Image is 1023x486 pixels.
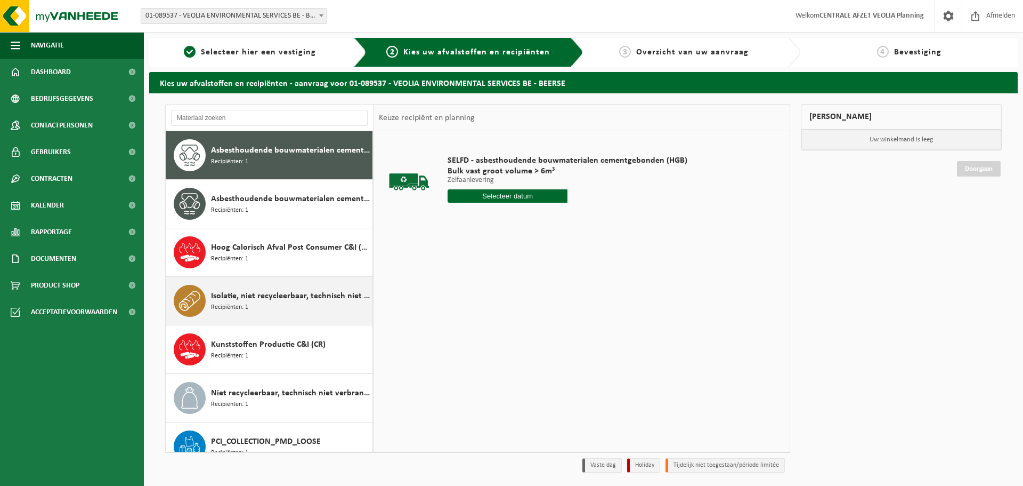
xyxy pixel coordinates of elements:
[211,290,370,302] span: Isolatie, niet recycleerbaar, technisch niet verbrandbaar (brandbaar)
[141,8,327,24] span: 01-089537 - VEOLIA ENVIRONMENTAL SERVICES BE - BEERSE
[31,32,64,59] span: Navigatie
[801,104,1002,130] div: [PERSON_NAME]
[31,139,71,165] span: Gebruikers
[166,277,373,325] button: Isolatie, niet recycleerbaar, technisch niet verbrandbaar (brandbaar) Recipiënten: 1
[166,374,373,423] button: Niet recycleerbaar, technisch niet verbrandbaar afval (brandbaar) Recipiënten: 1
[819,12,924,20] strong: CENTRALE AFZET VEOLIA Planning
[31,299,117,325] span: Acceptatievoorwaarden
[211,205,248,216] span: Recipiënten: 1
[166,325,373,374] button: Kunststoffen Productie C&I (CR) Recipiënten: 1
[211,448,248,458] span: Recipiënten: 1
[211,193,370,205] span: Asbesthoudende bouwmaterialen cementgebonden met isolatie(hechtgebonden)
[403,48,550,57] span: Kies uw afvalstoffen en recipiënten
[31,59,71,85] span: Dashboard
[211,400,248,410] span: Recipiënten: 1
[619,46,631,58] span: 3
[201,48,316,57] span: Selecteer hier een vestiging
[31,192,64,219] span: Kalender
[801,130,1002,150] p: Uw winkelmand is leeg
[155,46,345,59] a: 1Selecteer hier een vestiging
[448,166,687,177] span: Bulk vast groot volume > 6m³
[141,9,327,23] span: 01-089537 - VEOLIA ENVIRONMENTAL SERVICES BE - BEERSE
[31,219,72,245] span: Rapportage
[31,272,79,299] span: Product Shop
[184,46,196,58] span: 1
[211,351,248,361] span: Recipiënten: 1
[31,245,76,272] span: Documenten
[894,48,941,57] span: Bevestiging
[448,189,567,203] input: Selecteer datum
[665,458,785,473] li: Tijdelijk niet toegestaan/période limitée
[211,144,370,157] span: Asbesthoudende bouwmaterialen cementgebonden (hechtgebonden)
[166,423,373,471] button: PCI_COLLECTION_PMD_LOOSE Recipiënten: 1
[166,180,373,228] button: Asbesthoudende bouwmaterialen cementgebonden met isolatie(hechtgebonden) Recipiënten: 1
[448,155,687,166] span: SELFD - asbesthoudende bouwmaterialen cementgebonden (HGB)
[374,105,480,131] div: Keuze recipiënt en planning
[877,46,889,58] span: 4
[211,157,248,167] span: Recipiënten: 1
[386,46,398,58] span: 2
[31,165,72,192] span: Contracten
[166,131,373,180] button: Asbesthoudende bouwmaterialen cementgebonden (hechtgebonden) Recipiënten: 1
[171,110,368,126] input: Materiaal zoeken
[211,338,326,351] span: Kunststoffen Productie C&I (CR)
[448,177,687,184] p: Zelfaanlevering
[636,48,749,57] span: Overzicht van uw aanvraag
[211,241,370,254] span: Hoog Calorisch Afval Post Consumer C&I (CR)
[166,228,373,277] button: Hoog Calorisch Afval Post Consumer C&I (CR) Recipiënten: 1
[31,112,93,139] span: Contactpersonen
[211,435,321,448] span: PCI_COLLECTION_PMD_LOOSE
[957,161,1001,177] a: Doorgaan
[31,85,93,112] span: Bedrijfsgegevens
[211,387,370,400] span: Niet recycleerbaar, technisch niet verbrandbaar afval (brandbaar)
[211,302,248,313] span: Recipiënten: 1
[582,458,622,473] li: Vaste dag
[627,458,660,473] li: Holiday
[211,254,248,264] span: Recipiënten: 1
[149,72,1018,93] h2: Kies uw afvalstoffen en recipiënten - aanvraag voor 01-089537 - VEOLIA ENVIRONMENTAL SERVICES BE ...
